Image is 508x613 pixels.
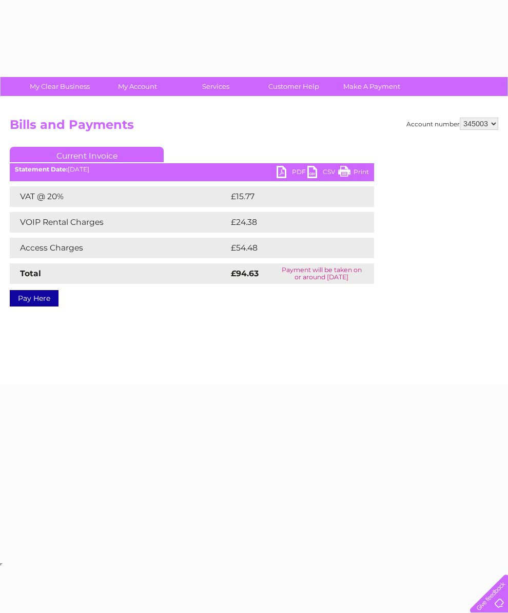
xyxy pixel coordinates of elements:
[10,212,228,233] td: VOIP Rental Charges
[95,77,180,96] a: My Account
[338,166,369,181] a: Print
[277,166,307,181] a: PDF
[228,186,352,207] td: £15.77
[406,118,498,130] div: Account number
[17,77,102,96] a: My Clear Business
[10,166,374,173] div: [DATE]
[10,147,164,162] a: Current Invoice
[329,77,414,96] a: Make A Payment
[10,238,228,258] td: Access Charges
[228,238,354,258] td: £54.48
[15,165,68,173] b: Statement Date:
[173,77,258,96] a: Services
[10,186,228,207] td: VAT @ 20%
[20,269,41,278] strong: Total
[269,263,374,284] td: Payment will be taken on or around [DATE]
[231,269,259,278] strong: £94.63
[251,77,336,96] a: Customer Help
[10,118,498,137] h2: Bills and Payments
[307,166,338,181] a: CSV
[228,212,354,233] td: £24.38
[10,290,58,306] a: Pay Here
